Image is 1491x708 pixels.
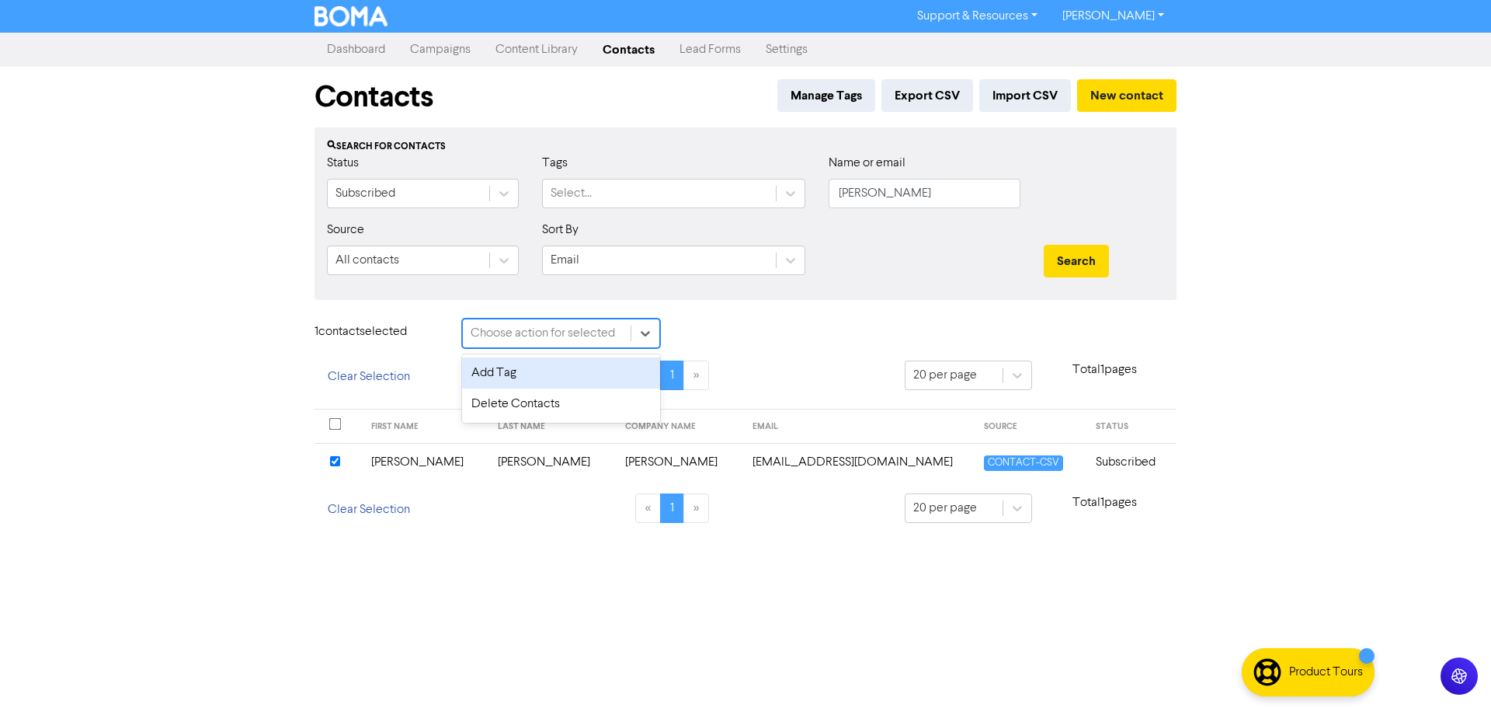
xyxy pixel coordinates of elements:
[829,154,905,173] label: Name or email
[362,410,489,444] th: FIRST NAME
[667,34,753,65] a: Lead Forms
[660,361,684,390] a: Page 1 is your current page
[335,251,399,270] div: All contacts
[551,184,592,203] div: Select...
[488,410,616,444] th: LAST NAME
[315,79,433,115] h1: Contacts
[1086,443,1176,481] td: Subscribed
[1032,361,1176,379] p: Total 1 pages
[327,154,359,173] label: Status
[743,410,975,444] th: EMAIL
[551,251,579,270] div: Email
[488,443,616,481] td: [PERSON_NAME]
[753,34,820,65] a: Settings
[462,357,660,389] div: Add Tag
[1032,494,1176,512] p: Total 1 pages
[590,34,667,65] a: Contacts
[398,34,483,65] a: Campaigns
[1044,245,1109,277] button: Search
[327,140,1164,154] div: Search for contacts
[984,455,1063,470] span: CONTACT-CSV
[471,324,615,343] div: Choose action for selected
[660,494,684,523] a: Page 1 is your current page
[1413,633,1491,708] iframe: Chat Widget
[315,6,388,26] img: BOMA Logo
[327,221,364,239] label: Source
[913,499,977,518] div: 20 per page
[542,154,568,173] label: Tags
[362,443,489,481] td: [PERSON_NAME]
[315,325,439,340] h6: 1 contact selected
[315,34,398,65] a: Dashboard
[483,34,590,65] a: Content Library
[979,79,1071,112] button: Import CSV
[335,184,395,203] div: Subscribed
[975,410,1087,444] th: SOURCE
[542,221,579,239] label: Sort By
[315,361,423,393] button: Clear Selection
[743,443,975,481] td: merisasmith73@gmail.com
[881,79,973,112] button: Export CSV
[913,366,977,385] div: 20 per page
[616,443,743,481] td: [PERSON_NAME]
[1086,410,1176,444] th: STATUS
[1050,4,1176,29] a: [PERSON_NAME]
[905,4,1050,29] a: Support & Resources
[777,79,875,112] button: Manage Tags
[315,494,423,526] button: Clear Selection
[616,410,743,444] th: COMPANY NAME
[462,389,660,420] div: Delete Contacts
[1077,79,1176,112] button: New contact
